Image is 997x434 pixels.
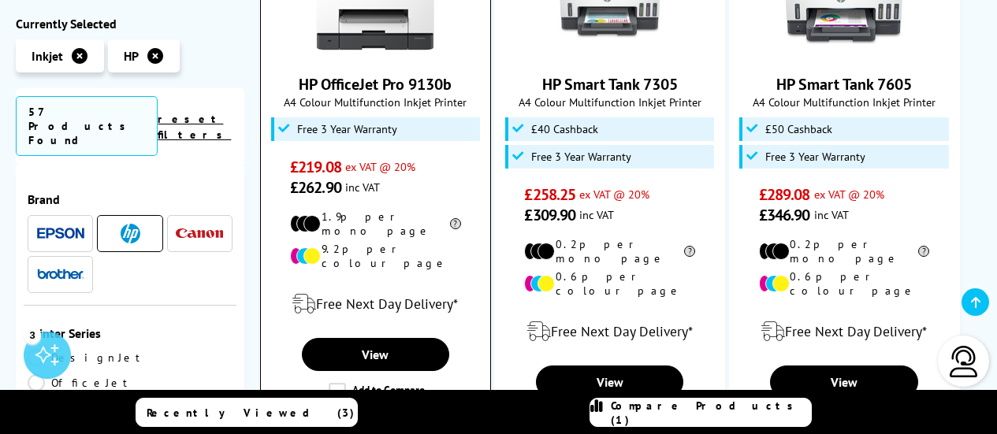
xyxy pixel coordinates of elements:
a: Epson [37,224,84,243]
span: ex VAT @ 20% [345,159,415,174]
a: DesignJet [28,349,147,366]
a: OfficeJet Pro [28,374,135,409]
a: HP OfficeJet Pro 9130b [316,46,434,61]
div: modal_delivery [503,310,716,354]
a: Canon [176,224,223,243]
span: £346.90 [759,205,810,225]
span: 57 Products Found [16,96,158,156]
span: £219.08 [290,157,341,177]
span: Recently Viewed (3) [147,406,355,420]
span: inc VAT [814,207,849,222]
div: Printer Series [28,325,233,341]
a: Compare Products (1) [590,398,812,427]
li: 9.2p per colour page [290,242,461,270]
span: inc VAT [345,180,380,195]
div: Brand [28,191,233,207]
span: ex VAT @ 20% [814,187,884,202]
a: View [536,365,683,399]
span: £50 Cashback [765,123,832,135]
img: user-headset-light.svg [948,346,980,377]
li: 0.6p per colour page [524,269,695,298]
div: 3 [24,326,41,343]
a: HP Smart Tank 7305 [551,46,669,61]
a: HP [106,224,154,243]
span: £309.90 [524,205,575,225]
span: Inkjet [32,48,63,64]
span: A4 Colour Multifunction Inkjet Printer [269,95,482,109]
span: £40 Cashback [531,123,598,135]
img: Epson [37,228,84,239]
a: HP Smart Tank 7305 [542,74,678,95]
a: View [302,338,449,371]
img: Brother [37,269,84,280]
span: £262.90 [290,177,341,198]
img: Canon [176,228,223,239]
a: Recently Viewed (3) [136,398,358,427]
span: Free 3 Year Warranty [297,123,397,135]
li: 0.2p per mono page [759,237,930,265]
label: Add to Compare [329,383,425,400]
span: inc VAT [579,207,614,222]
li: 0.2p per mono page [524,237,695,265]
a: reset filters [158,112,231,142]
div: modal_delivery [269,282,482,326]
a: HP OfficeJet Pro 9130b [299,74,452,95]
img: HP [121,224,140,243]
li: 0.6p per colour page [759,269,930,298]
span: £258.25 [524,184,575,205]
span: Compare Products (1) [611,399,811,427]
a: Brother [37,265,84,284]
span: A4 Colour Multifunction Inkjet Printer [738,95,951,109]
div: Currently Selected [16,16,244,32]
a: HP Smart Tank 7605 [776,74,912,95]
span: £289.08 [759,184,810,205]
li: 1.9p per mono page [290,210,461,238]
a: View [770,365,917,399]
span: ex VAT @ 20% [579,187,649,202]
span: Free 3 Year Warranty [765,150,865,163]
span: HP [124,48,139,64]
a: HP Smart Tank 7605 [785,46,903,61]
span: A4 Colour Multifunction Inkjet Printer [503,95,716,109]
div: modal_delivery [738,310,951,354]
span: Free 3 Year Warranty [531,150,631,163]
